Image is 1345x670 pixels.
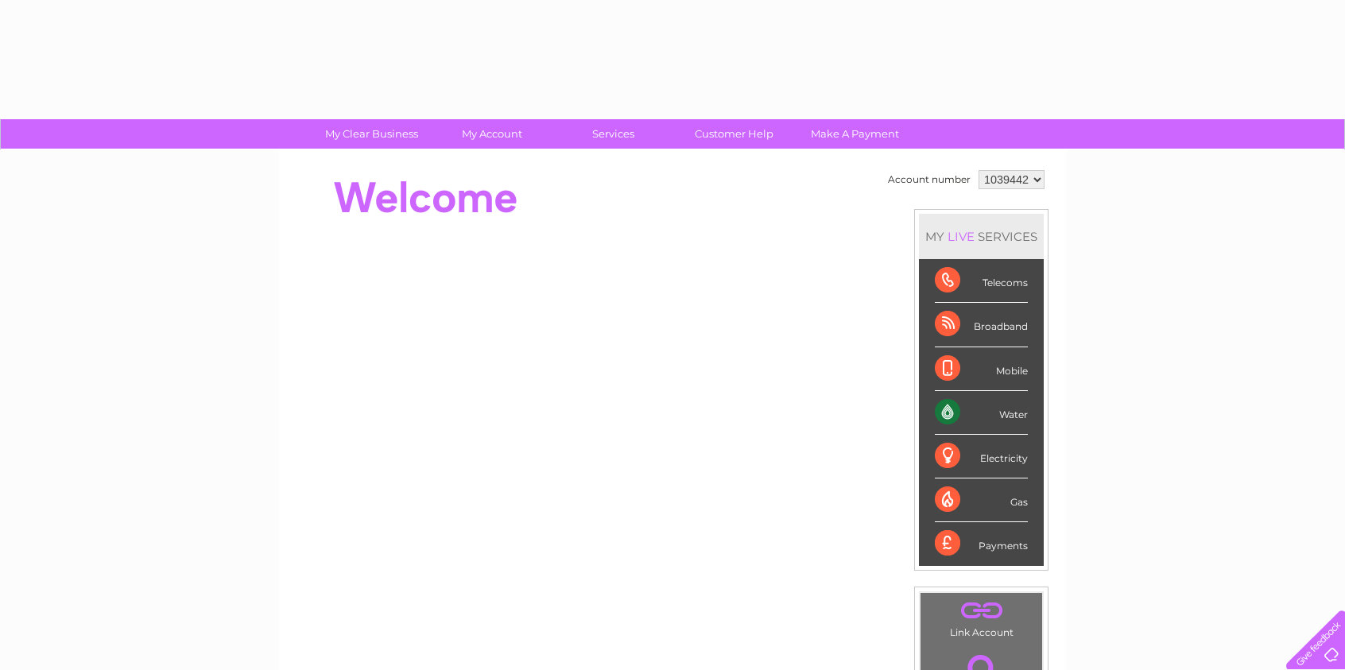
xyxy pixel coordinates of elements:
[935,522,1028,565] div: Payments
[306,119,437,149] a: My Clear Business
[935,435,1028,478] div: Electricity
[548,119,679,149] a: Services
[935,259,1028,303] div: Telecoms
[935,347,1028,391] div: Mobile
[789,119,921,149] a: Make A Payment
[669,119,800,149] a: Customer Help
[920,592,1043,642] td: Link Account
[935,391,1028,435] div: Water
[884,166,975,193] td: Account number
[935,478,1028,522] div: Gas
[427,119,558,149] a: My Account
[924,597,1038,625] a: .
[944,229,978,244] div: LIVE
[935,303,1028,347] div: Broadband
[919,214,1044,259] div: MY SERVICES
